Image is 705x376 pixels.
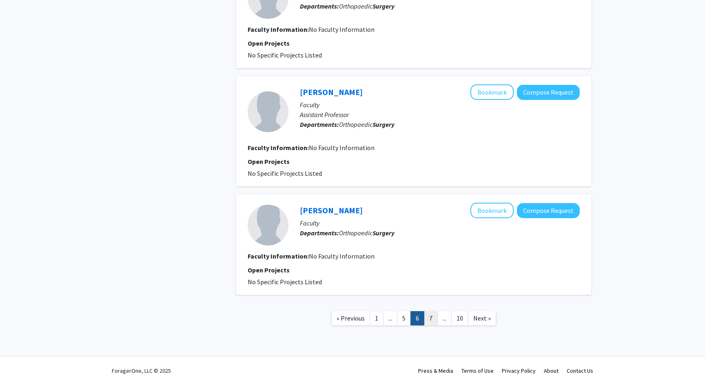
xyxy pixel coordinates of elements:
[461,367,494,374] a: Terms of Use
[337,314,365,322] span: « Previous
[517,85,580,100] button: Compose Request to John Collins
[372,120,395,128] b: Surgery
[248,265,580,275] p: Open Projects
[331,311,370,325] a: Previous
[236,303,591,336] nav: Page navigation
[309,25,375,33] span: No Faculty Information
[300,120,339,128] b: Departments:
[372,2,395,10] b: Surgery
[300,218,580,228] p: Faculty
[248,252,309,260] b: Faculty Information:
[339,229,395,237] span: Orthopaedic
[300,205,363,215] a: [PERSON_NAME]
[309,144,375,152] span: No Faculty Information
[300,110,580,119] p: Assistant Professor
[473,314,491,322] span: Next »
[339,120,395,128] span: Orthopaedic
[300,100,580,110] p: Faculty
[451,311,468,325] a: 10
[468,311,496,325] a: Next
[300,87,363,97] a: [PERSON_NAME]
[6,339,35,370] iframe: Chat
[397,311,411,325] a: 5
[300,2,339,10] b: Departments:
[370,311,384,325] a: 1
[248,51,322,59] span: No Specific Projects Listed
[248,144,309,152] b: Faculty Information:
[309,252,375,260] span: No Faculty Information
[517,203,580,218] button: Compose Request to Jeremy Heard
[567,367,593,374] a: Contact Us
[372,229,395,237] b: Surgery
[443,314,446,322] span: ...
[388,314,392,322] span: ...
[502,367,536,374] a: Privacy Policy
[470,84,514,100] button: Add John Collins to Bookmarks
[248,38,580,48] p: Open Projects
[339,2,395,10] span: Orthopaedic
[248,278,322,286] span: No Specific Projects Listed
[248,157,580,166] p: Open Projects
[418,367,453,374] a: Press & Media
[470,203,514,218] button: Add Jeremy Heard to Bookmarks
[410,311,424,325] a: 6
[544,367,559,374] a: About
[248,169,322,177] span: No Specific Projects Listed
[300,229,339,237] b: Departments:
[248,25,309,33] b: Faculty Information:
[424,311,438,325] a: 7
